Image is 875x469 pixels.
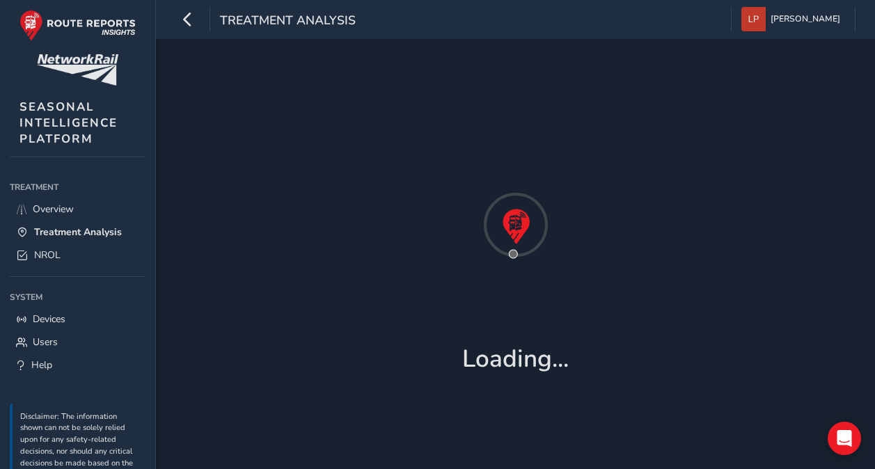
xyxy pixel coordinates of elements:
div: Open Intercom Messenger [828,422,861,455]
div: Treatment [10,177,145,198]
span: Help [31,358,52,372]
button: [PERSON_NAME] [741,7,845,31]
span: SEASONAL INTELLIGENCE PLATFORM [19,99,118,147]
span: NROL [34,248,61,262]
a: Users [10,331,145,353]
span: Treatment Analysis [220,12,356,31]
a: Treatment Analysis [10,221,145,244]
a: Devices [10,308,145,331]
h1: Loading... [462,344,569,374]
span: Treatment Analysis [34,225,122,239]
span: Devices [33,312,65,326]
span: Users [33,335,58,349]
a: Overview [10,198,145,221]
a: NROL [10,244,145,267]
div: System [10,287,145,308]
span: Overview [33,202,74,216]
a: Help [10,353,145,376]
img: customer logo [37,54,118,86]
img: rr logo [19,10,136,41]
img: diamond-layout [741,7,766,31]
span: [PERSON_NAME] [771,7,840,31]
